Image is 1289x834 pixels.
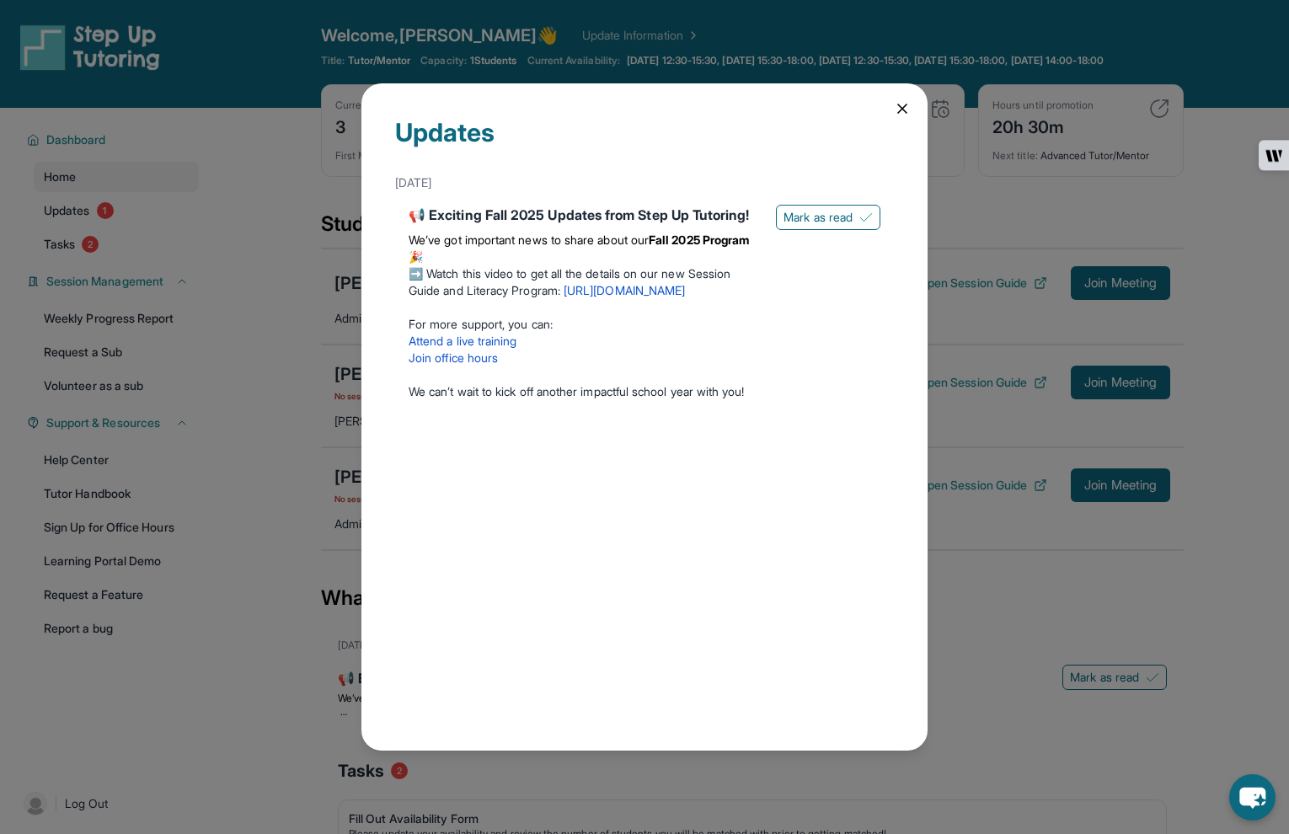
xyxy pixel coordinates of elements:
[859,211,873,224] img: Mark as read
[409,334,517,348] a: Attend a live training
[409,383,762,400] p: We can’t wait to kick off another impactful school year with you!
[409,233,649,247] span: We’ve got important news to share about our
[776,205,880,230] button: Mark as read
[784,209,853,226] span: Mark as read
[409,350,498,365] a: Join office hours
[395,168,894,198] div: [DATE]
[1229,774,1276,821] button: chat-button
[649,233,749,247] strong: Fall 2025 Program
[395,117,894,168] div: Updates
[564,283,685,297] a: [URL][DOMAIN_NAME]
[409,205,762,225] div: 📢 Exciting Fall 2025 Updates from Step Up Tutoring!
[409,317,553,331] span: For more support, you can:
[409,249,423,264] span: 🎉
[409,265,762,299] p: ➡️ Watch this video to get all the details on our new Session Guide and Literacy Program:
